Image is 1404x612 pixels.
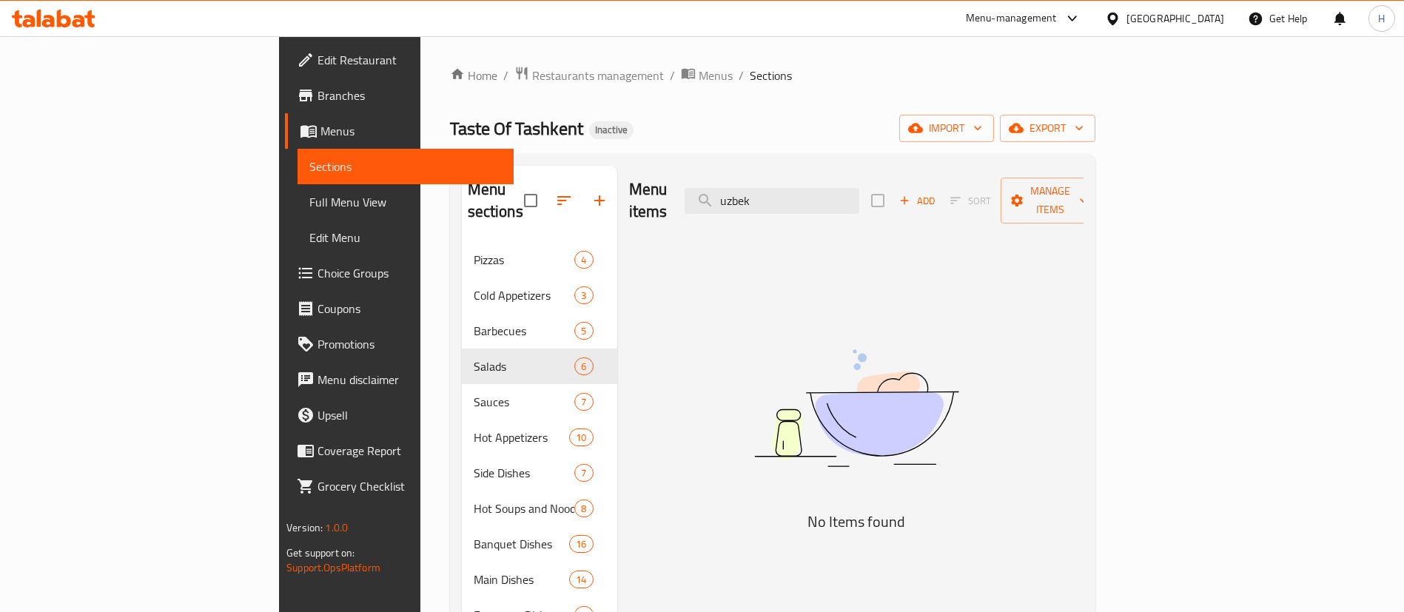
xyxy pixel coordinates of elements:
[285,433,514,468] a: Coverage Report
[575,360,592,374] span: 6
[285,397,514,433] a: Upsell
[574,357,593,375] div: items
[318,87,502,104] span: Branches
[318,264,502,282] span: Choice Groups
[462,455,617,491] div: Side Dishes7
[318,300,502,317] span: Coupons
[309,158,502,175] span: Sections
[474,464,575,482] span: Side Dishes
[474,535,570,553] span: Banquet Dishes
[318,335,502,353] span: Promotions
[286,558,380,577] a: Support.OpsPlatform
[575,289,592,303] span: 3
[893,189,941,212] button: Add
[1378,10,1385,27] span: H
[897,192,937,209] span: Add
[474,357,575,375] span: Salads
[285,362,514,397] a: Menu disclaimer
[570,431,592,445] span: 10
[575,466,592,480] span: 7
[462,420,617,455] div: Hot Appetizers10
[515,185,546,216] span: Select all sections
[474,286,575,304] span: Cold Appetizers
[298,184,514,220] a: Full Menu View
[318,371,502,389] span: Menu disclaimer
[298,220,514,255] a: Edit Menu
[309,229,502,246] span: Edit Menu
[450,66,1095,85] nav: breadcrumb
[285,255,514,291] a: Choice Groups
[1001,178,1100,223] button: Manage items
[462,349,617,384] div: Salads6
[941,189,1001,212] span: Sort items
[739,67,744,84] li: /
[670,67,675,84] li: /
[285,78,514,113] a: Branches
[474,500,575,517] span: Hot Soups and Noodles
[318,406,502,424] span: Upsell
[582,183,617,218] button: Add section
[629,178,668,223] h2: Menu items
[285,326,514,362] a: Promotions
[575,324,592,338] span: 5
[1126,10,1224,27] div: [GEOGRAPHIC_DATA]
[450,112,583,145] span: Taste Of Tashkent
[574,251,593,269] div: items
[474,322,575,340] span: Barbecues
[575,395,592,409] span: 7
[286,518,323,537] span: Version:
[474,571,570,588] span: Main Dishes
[911,119,982,138] span: import
[575,502,592,516] span: 8
[320,122,502,140] span: Menus
[462,491,617,526] div: Hot Soups and Noodles8
[462,278,617,313] div: Cold Appetizers3
[681,66,733,85] a: Menus
[570,573,592,587] span: 14
[285,113,514,149] a: Menus
[318,477,502,495] span: Grocery Checklist
[474,393,575,411] span: Sauces
[1012,119,1084,138] span: export
[1000,115,1095,142] button: export
[575,253,592,267] span: 4
[462,242,617,278] div: Pizzas4
[570,537,592,551] span: 16
[671,310,1041,506] img: dish.svg
[966,10,1057,27] div: Menu-management
[285,42,514,78] a: Edit Restaurant
[285,291,514,326] a: Coupons
[685,188,859,214] input: search
[298,149,514,184] a: Sections
[750,67,792,84] span: Sections
[318,51,502,69] span: Edit Restaurant
[699,67,733,84] span: Menus
[899,115,994,142] button: import
[514,66,664,85] a: Restaurants management
[462,384,617,420] div: Sauces7
[462,313,617,349] div: Barbecues5
[318,442,502,460] span: Coverage Report
[462,526,617,562] div: Banquet Dishes16
[893,189,941,212] span: Add item
[474,428,570,446] span: Hot Appetizers
[309,193,502,211] span: Full Menu View
[462,562,617,597] div: Main Dishes14
[474,251,575,269] span: Pizzas
[589,124,634,136] span: Inactive
[532,67,664,84] span: Restaurants management
[286,543,355,562] span: Get support on:
[671,510,1041,534] h5: No Items found
[1012,182,1088,219] span: Manage items
[285,468,514,504] a: Grocery Checklist
[325,518,348,537] span: 1.0.0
